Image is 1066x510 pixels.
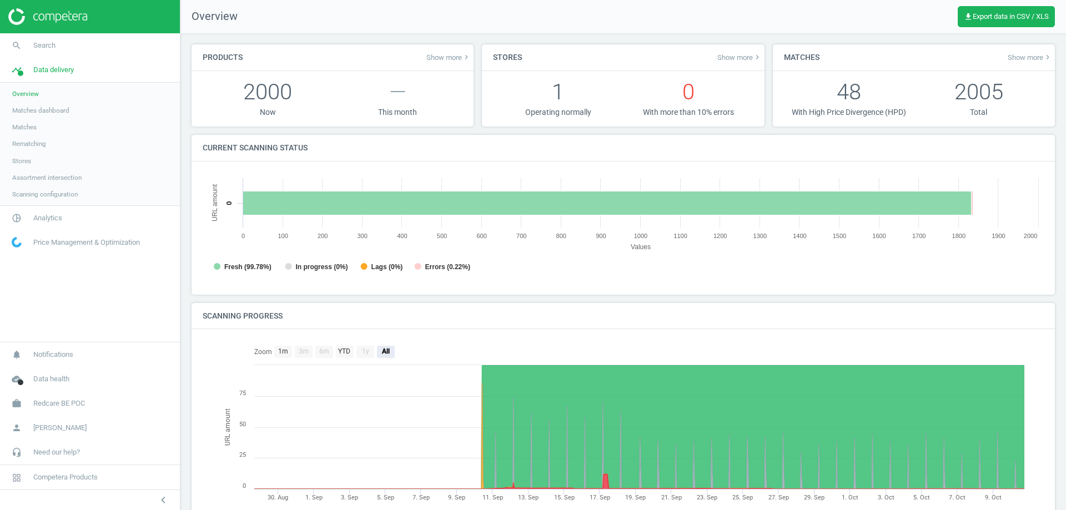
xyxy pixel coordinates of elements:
p: With High Price Divergence (HPD) [784,107,914,118]
text: 50 [239,421,246,428]
span: Data health [33,374,69,384]
i: cloud_done [6,368,27,390]
span: Assortment intersection [12,173,82,182]
tspan: 7. Oct [949,494,966,501]
p: 2000 [203,77,333,107]
i: timeline [6,59,27,80]
tspan: 1. Sep [305,494,323,501]
tspan: 15. Sep [554,494,575,501]
text: 75 [239,390,246,397]
tspan: URL amount [224,408,232,446]
text: 400 [397,233,407,239]
text: 1500 [833,233,846,239]
tspan: 9. Sep [448,494,465,501]
tspan: 21. Sep [661,494,682,501]
tspan: 29. Sep [804,494,824,501]
tspan: 13. Sep [518,494,539,501]
span: Data delivery [33,65,74,75]
tspan: 3. Oct [878,494,894,501]
span: Scanning configuration [12,190,78,199]
i: notifications [6,344,27,365]
span: Competera Products [33,472,98,482]
p: Operating normally [493,107,623,118]
span: Overview [180,9,238,24]
span: Need our help? [33,447,80,457]
span: Price Management & Optimization [33,238,140,248]
tspan: 5. Sep [377,494,394,501]
tspan: 7. Sep [413,494,430,501]
tspan: Lags (0%) [371,263,403,271]
text: Zoom [254,348,272,356]
tspan: 30. Aug [268,494,288,501]
p: This month [333,107,462,118]
text: 1y [362,347,369,355]
h4: Current scanning status [192,135,319,161]
h4: Products [192,44,254,70]
tspan: 17. Sep [590,494,610,501]
tspan: 19. Sep [625,494,646,501]
span: Export data in CSV / XLS [964,12,1049,21]
span: Redcare BE POC [33,398,85,408]
text: 1000 [634,233,647,239]
text: 300 [358,233,368,239]
span: Show more [1008,53,1052,62]
span: Matches [12,123,37,132]
p: 48 [784,77,914,107]
text: 700 [516,233,526,239]
text: All [381,347,390,355]
text: 25 [239,451,246,458]
button: get_appExport data in CSV / XLS [958,6,1055,27]
tspan: In progress (0%) [295,263,348,271]
i: keyboard_arrow_right [753,53,762,62]
i: headset_mic [6,442,27,463]
text: 1400 [793,233,806,239]
tspan: 27. Sep [768,494,789,501]
i: keyboard_arrow_right [1043,53,1052,62]
text: 100 [278,233,288,239]
p: 0 [623,77,753,107]
a: Show morekeyboard_arrow_right [1008,53,1052,62]
tspan: 25. Sep [732,494,753,501]
tspan: URL amount [211,184,219,221]
tspan: 23. Sep [697,494,717,501]
text: 0 [243,482,246,489]
text: 1700 [912,233,926,239]
text: 1100 [673,233,687,239]
span: Show more [426,53,471,62]
i: search [6,35,27,56]
text: 800 [556,233,566,239]
i: chevron_left [157,493,170,507]
a: Show morekeyboard_arrow_right [717,53,762,62]
text: 1900 [992,233,1005,239]
span: [PERSON_NAME] [33,423,87,433]
span: Matches dashboard [12,106,69,115]
span: Show more [717,53,762,62]
text: 3m [299,347,309,355]
p: 2005 [914,77,1044,107]
tspan: 9. Oct [985,494,1002,501]
p: Now [203,107,333,118]
i: pie_chart_outlined [6,208,27,229]
text: 0 [225,201,233,205]
text: 1800 [952,233,966,239]
h4: Stores [482,44,533,70]
text: 1600 [872,233,886,239]
text: 2000 [1024,233,1037,239]
h4: Scanning progress [192,303,294,329]
tspan: 3. Sep [341,494,358,501]
span: Stores [12,156,31,165]
text: 1m [278,347,288,355]
button: chevron_left [149,493,177,507]
h4: Matches [773,44,831,70]
i: work [6,393,27,414]
span: — [389,79,406,105]
text: 600 [476,233,486,239]
text: YTD [338,347,350,355]
img: ajHJNr6hYgQAAAAASUVORK5CYII= [8,8,87,25]
tspan: 5. Oct [913,494,930,501]
span: Notifications [33,350,73,360]
span: Search [33,41,56,51]
span: Analytics [33,213,62,223]
tspan: Errors (0.22%) [425,263,470,271]
text: 1300 [753,233,767,239]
